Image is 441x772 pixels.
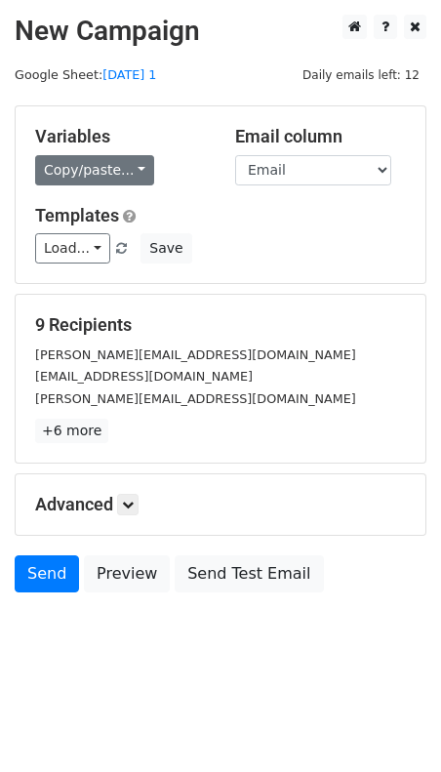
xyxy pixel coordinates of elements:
[175,555,323,592] a: Send Test Email
[102,67,156,82] a: [DATE] 1
[296,64,426,86] span: Daily emails left: 12
[35,419,108,443] a: +6 more
[35,391,356,406] small: [PERSON_NAME][EMAIL_ADDRESS][DOMAIN_NAME]
[35,233,110,264] a: Load...
[15,555,79,592] a: Send
[140,233,191,264] button: Save
[35,314,406,336] h5: 9 Recipients
[35,347,356,362] small: [PERSON_NAME][EMAIL_ADDRESS][DOMAIN_NAME]
[35,369,253,384] small: [EMAIL_ADDRESS][DOMAIN_NAME]
[235,126,406,147] h5: Email column
[296,67,426,82] a: Daily emails left: 12
[84,555,170,592] a: Preview
[35,155,154,185] a: Copy/paste...
[15,67,156,82] small: Google Sheet:
[15,15,426,48] h2: New Campaign
[35,494,406,515] h5: Advanced
[35,126,206,147] h5: Variables
[35,205,119,225] a: Templates
[343,678,441,772] iframe: Chat Widget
